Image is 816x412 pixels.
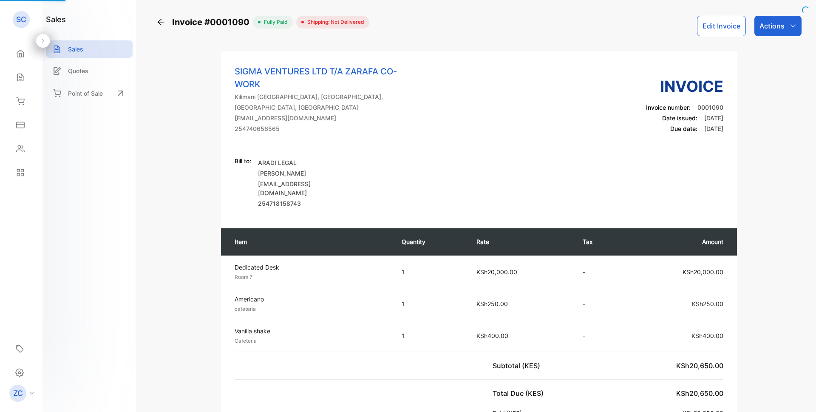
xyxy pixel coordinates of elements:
p: Amount [633,237,723,246]
p: ZC [13,388,23,399]
span: Invoice number: [646,104,691,111]
p: Room 7 [235,273,386,281]
p: ARADI LEGAL [258,158,356,167]
p: 1 [402,331,460,340]
span: Date issued: [662,114,697,122]
p: Item [235,237,385,246]
p: Dedicated Desk [235,263,386,272]
p: Kilimani [GEOGRAPHIC_DATA], [GEOGRAPHIC_DATA], [235,92,398,101]
span: KSh400.00 [476,332,508,339]
p: SC [16,14,26,25]
p: Sales [68,45,83,54]
p: - [583,299,616,308]
p: 254718158743 [258,199,356,208]
p: [GEOGRAPHIC_DATA], [GEOGRAPHIC_DATA] [235,103,398,112]
p: 1 [402,267,460,276]
span: KSh250.00 [692,300,723,307]
a: Point of Sale [46,84,133,102]
h1: sales [46,14,66,25]
span: [DATE] [704,114,723,122]
p: [EMAIL_ADDRESS][DOMAIN_NAME] [258,179,356,197]
span: KSh20,650.00 [676,361,723,370]
p: 1 [402,299,460,308]
h3: Invoice [646,75,723,98]
p: 254740656565 [235,124,398,133]
p: [EMAIL_ADDRESS][DOMAIN_NAME] [235,114,398,122]
button: Actions [754,16,802,36]
span: KSh400.00 [691,332,723,339]
p: SIGMA VENTURES LTD T/A ZARAFA CO-WORK [235,65,398,91]
p: Total Due (KES) [493,388,547,398]
p: [PERSON_NAME] [258,169,356,178]
button: Edit Invoice [697,16,746,36]
p: Cafeteria [235,337,386,345]
span: Shipping: Not Delivered [304,18,364,26]
p: Actions [759,21,785,31]
span: KSh20,000.00 [476,268,517,276]
p: cafeteria [235,305,386,313]
p: - [583,331,616,340]
p: Vanilla shake [235,327,386,335]
span: KSh250.00 [476,300,508,307]
a: Quotes [46,62,133,80]
span: Due date: [670,125,697,132]
span: [DATE] [704,125,723,132]
p: Quantity [402,237,460,246]
p: Bill to: [235,156,251,165]
a: Sales [46,40,133,58]
span: 0001090 [697,104,723,111]
p: - [583,267,616,276]
span: Invoice #0001090 [172,16,253,28]
span: KSh20,650.00 [676,389,723,398]
p: Tax [583,237,616,246]
span: fully paid [261,18,288,26]
p: Americano [235,295,386,304]
span: KSh20,000.00 [683,268,723,276]
p: Quotes [68,66,88,75]
p: Point of Sale [68,89,103,98]
p: Rate [476,237,566,246]
p: Subtotal (KES) [493,361,544,371]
